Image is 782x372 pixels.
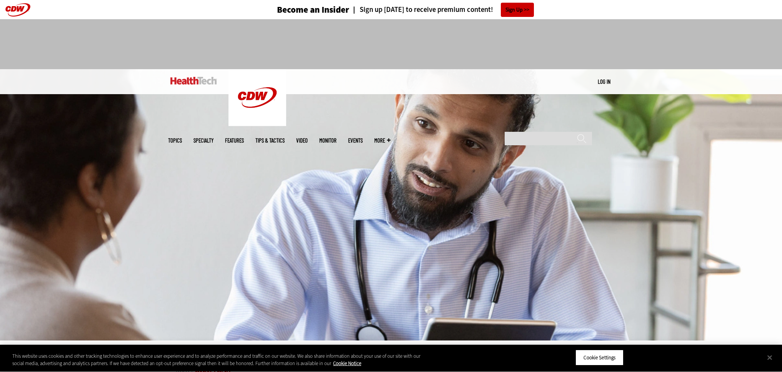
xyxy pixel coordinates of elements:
[251,27,531,61] iframe: advertisement
[296,138,308,143] a: Video
[193,138,213,143] span: Specialty
[348,138,363,143] a: Events
[248,5,349,14] a: Become an Insider
[349,6,493,13] a: Sign up [DATE] to receive premium content!
[277,5,349,14] h3: Become an Insider
[255,138,285,143] a: Tips & Tactics
[598,78,610,86] div: User menu
[761,349,778,366] button: Close
[228,69,286,126] img: Home
[170,77,217,85] img: Home
[319,138,337,143] a: MonITor
[575,350,624,366] button: Cookie Settings
[168,138,182,143] span: Topics
[374,138,390,143] span: More
[225,138,244,143] a: Features
[501,3,534,17] a: Sign Up
[228,120,286,128] a: CDW
[12,352,430,367] div: This website uses cookies and other tracking technologies to enhance user experience and to analy...
[598,78,610,85] a: Log in
[333,360,361,367] a: More information about your privacy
